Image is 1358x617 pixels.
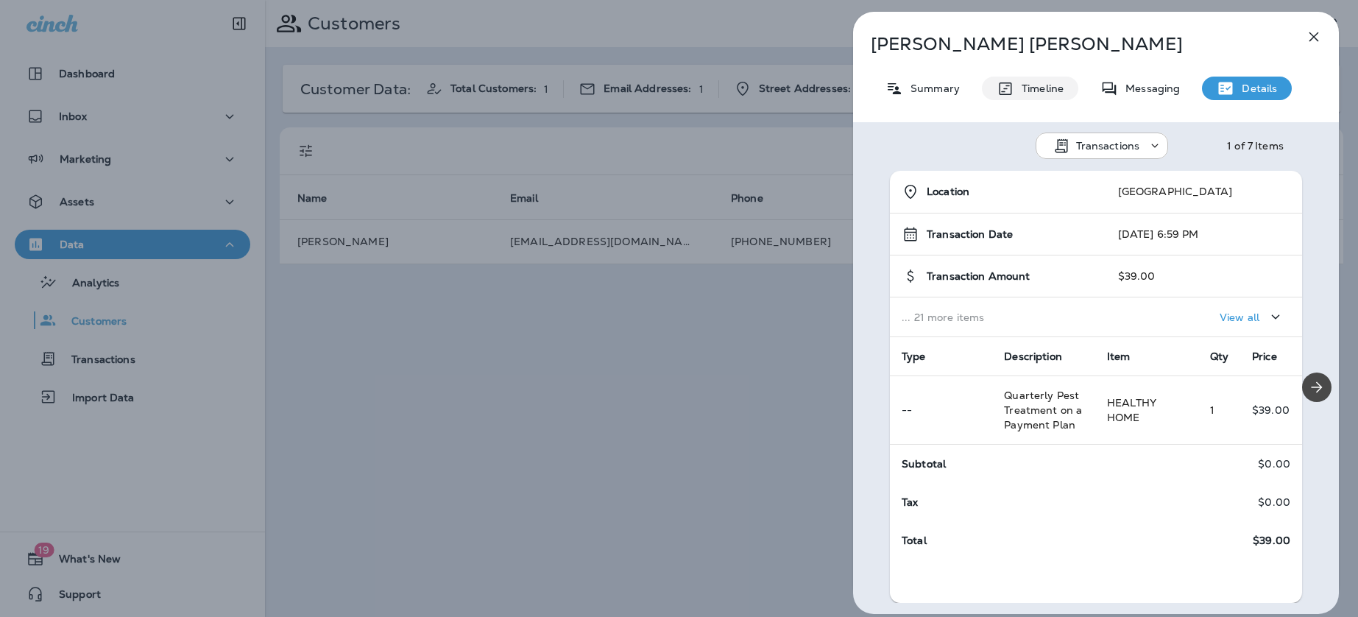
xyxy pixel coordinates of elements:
span: Tax [902,496,918,509]
button: View all [1214,303,1290,331]
td: [GEOGRAPHIC_DATA] [1106,171,1302,214]
span: Quarterly Pest Treatment on a Payment Plan [1004,389,1082,431]
td: $39.00 [1106,255,1302,297]
p: Messaging [1118,82,1180,94]
p: -- [902,404,980,416]
p: Timeline [1014,82,1064,94]
p: $0.00 [1258,496,1290,508]
span: Item [1107,350,1131,363]
span: Subtotal [902,457,946,470]
span: Description [1004,350,1062,363]
td: [DATE] 6:59 PM [1106,214,1302,255]
span: Qty [1210,350,1228,363]
span: Transaction Date [927,228,1013,241]
span: Type [902,350,926,363]
p: Details [1234,82,1277,94]
p: $39.00 [1252,404,1290,416]
p: View all [1220,311,1259,323]
p: Transactions [1076,140,1140,152]
button: Next [1302,373,1332,402]
span: Price [1252,350,1277,363]
p: ... 21 more items [902,311,1094,323]
span: HEALTHY HOME [1107,396,1156,424]
span: $39.00 [1253,535,1290,547]
p: $0.00 [1258,458,1290,470]
span: Location [927,186,969,198]
span: Transaction Amount [927,270,1030,283]
div: 1 of 7 Items [1227,140,1284,152]
p: [PERSON_NAME] [PERSON_NAME] [871,34,1273,54]
p: Summary [903,82,960,94]
span: 1 [1210,403,1214,417]
span: Total [902,534,927,547]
